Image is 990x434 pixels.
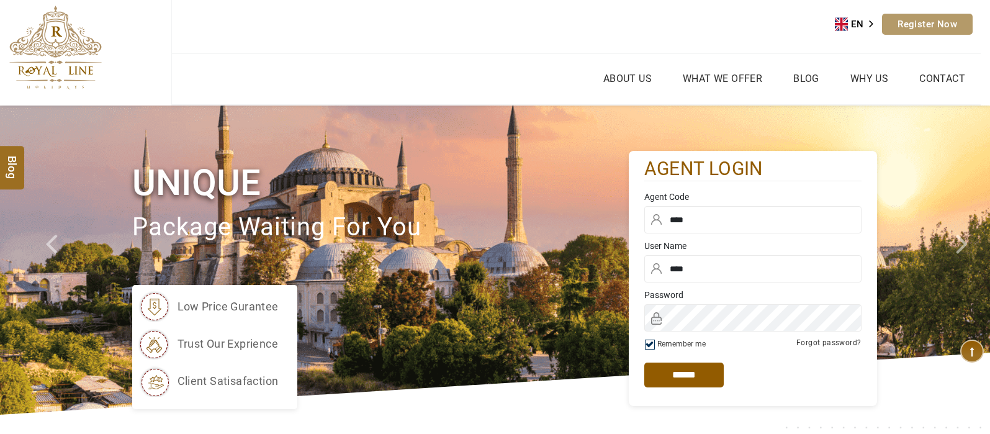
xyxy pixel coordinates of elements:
a: Forgot password? [796,338,861,347]
img: The Royal Line Holidays [9,6,102,89]
a: EN [835,15,882,34]
label: Remember me [657,340,706,348]
h2: agent login [644,157,862,181]
a: What we Offer [680,70,765,88]
a: Contact [916,70,968,88]
a: Check next image [940,106,990,415]
label: Password [644,289,862,301]
li: client satisafaction [138,366,279,397]
label: User Name [644,240,862,252]
aside: Language selected: English [835,15,882,34]
label: Agent Code [644,191,862,203]
li: trust our exprience [138,328,279,359]
p: package waiting for you [132,207,629,248]
a: About Us [600,70,655,88]
li: low price gurantee [138,291,279,322]
a: Register Now [882,14,973,35]
a: Why Us [847,70,891,88]
a: Blog [790,70,822,88]
span: Blog [4,155,20,166]
a: Check next prev [30,106,79,415]
h1: Unique [132,160,629,206]
div: Language [835,15,882,34]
